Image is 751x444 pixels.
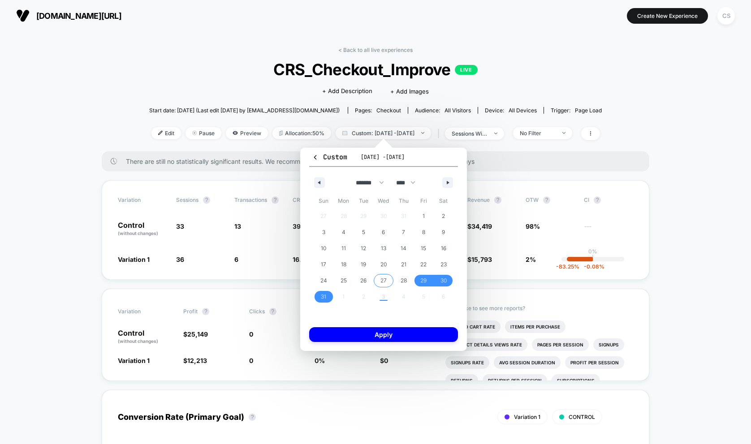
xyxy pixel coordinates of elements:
[445,374,478,387] li: Returns
[402,224,405,240] span: 7
[342,224,345,240] span: 4
[390,88,429,95] span: + Add Images
[149,107,340,114] span: Start date: [DATE] (Last edit [DATE] by [EMAIL_ADDRESS][DOMAIN_NAME])
[374,224,394,240] button: 6
[361,256,366,273] span: 19
[192,131,197,135] img: end
[421,240,426,256] span: 15
[203,196,210,204] button: ?
[380,256,387,273] span: 20
[118,222,167,237] p: Control
[334,224,354,240] button: 4
[360,273,367,289] span: 26
[362,224,365,240] span: 5
[592,255,594,261] p: |
[393,256,414,273] button: 21
[234,256,238,263] span: 6
[334,256,354,273] button: 18
[234,196,267,203] span: Transactions
[415,107,471,114] div: Audience:
[186,127,221,139] span: Pause
[588,248,597,255] p: 0%
[36,11,121,21] span: [DOMAIN_NAME][URL]
[361,240,366,256] span: 12
[478,107,544,114] span: Device:
[183,330,208,338] span: $
[433,194,453,208] span: Sat
[272,196,279,204] button: ?
[467,256,492,263] span: $
[423,208,425,224] span: 1
[556,263,579,270] span: -83.25 %
[593,338,624,351] li: Signups
[342,131,347,135] img: calendar
[543,196,550,204] button: ?
[374,240,394,256] button: 13
[467,222,492,230] span: $
[569,414,595,420] span: CONTROL
[118,231,158,236] span: (without changes)
[442,208,445,224] span: 2
[321,256,326,273] span: 17
[176,222,184,230] span: 33
[249,330,253,338] span: 0
[118,338,158,344] span: (without changes)
[526,256,536,263] span: 2%
[551,107,602,114] div: Trigger:
[118,305,167,318] span: Variation
[422,224,425,240] span: 8
[526,222,540,230] span: 98%
[158,131,163,135] img: edit
[440,256,447,273] span: 23
[421,132,424,134] img: end
[455,65,477,75] p: LIVE
[249,414,256,421] button: ?
[269,308,276,315] button: ?
[584,196,633,204] span: CI
[433,224,453,240] button: 9
[494,132,497,134] img: end
[354,256,374,273] button: 19
[514,414,540,420] span: Variation 1
[509,107,537,114] span: all devices
[118,196,167,204] span: Variation
[374,273,394,289] button: 27
[532,338,589,351] li: Pages Per Session
[361,154,405,161] span: [DATE] - [DATE]
[584,224,633,237] span: ---
[234,222,241,230] span: 13
[321,240,326,256] span: 10
[341,256,346,273] span: 18
[380,357,388,364] span: $
[249,308,265,315] span: Clicks
[334,273,354,289] button: 25
[717,7,735,25] div: CS
[414,194,434,208] span: Fri
[440,273,447,289] span: 30
[445,356,489,369] li: Signups Rate
[715,7,738,25] button: CS
[376,107,401,114] span: checkout
[118,357,150,364] span: Variation 1
[334,194,354,208] span: Mon
[321,289,326,305] span: 31
[442,224,445,240] span: 9
[594,196,601,204] button: ?
[322,87,372,96] span: + Add Description
[520,130,556,137] div: No Filter
[552,374,600,387] li: Subscriptions
[381,240,386,256] span: 13
[579,263,604,270] span: -0.08 %
[575,107,602,114] span: Page Load
[126,158,631,165] span: There are still no statistically significant results. We recommend waiting a few more days . Time...
[414,208,434,224] button: 1
[309,327,458,342] button: Apply
[272,127,331,139] span: Allocation: 50%
[627,8,708,24] button: Create New Experience
[467,196,490,203] span: Revenue
[202,308,209,315] button: ?
[526,196,575,204] span: OTW
[314,224,334,240] button: 3
[483,374,547,387] li: Returns Per Session
[401,256,406,273] span: 21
